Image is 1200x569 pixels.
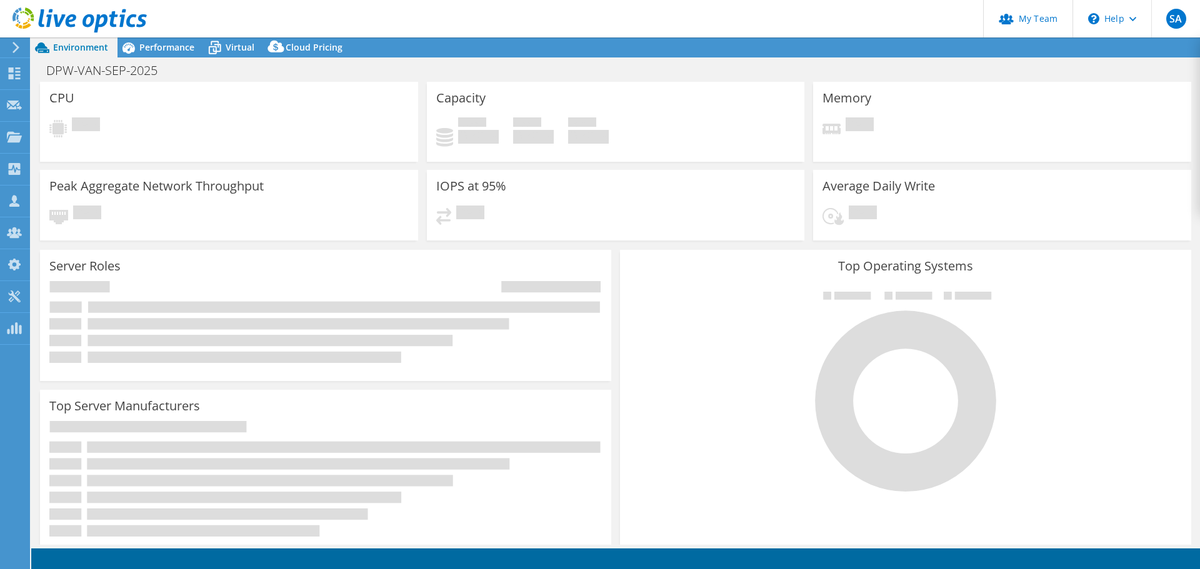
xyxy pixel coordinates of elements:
[822,91,871,105] h3: Memory
[458,117,486,130] span: Used
[456,205,484,222] span: Pending
[436,91,486,105] h3: Capacity
[436,179,506,193] h3: IOPS at 95%
[41,64,177,77] h1: DPW-VAN-SEP-2025
[53,41,108,53] span: Environment
[513,130,554,144] h4: 0 GiB
[49,179,264,193] h3: Peak Aggregate Network Throughput
[49,259,121,273] h3: Server Roles
[286,41,342,53] span: Cloud Pricing
[822,179,935,193] h3: Average Daily Write
[629,259,1182,273] h3: Top Operating Systems
[568,130,609,144] h4: 0 GiB
[1166,9,1186,29] span: SA
[139,41,194,53] span: Performance
[73,205,101,222] span: Pending
[49,91,74,105] h3: CPU
[226,41,254,53] span: Virtual
[846,117,874,134] span: Pending
[458,130,499,144] h4: 0 GiB
[513,117,541,130] span: Free
[568,117,596,130] span: Total
[849,205,877,222] span: Pending
[1088,13,1099,24] svg: \n
[72,117,100,134] span: Pending
[49,399,200,413] h3: Top Server Manufacturers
